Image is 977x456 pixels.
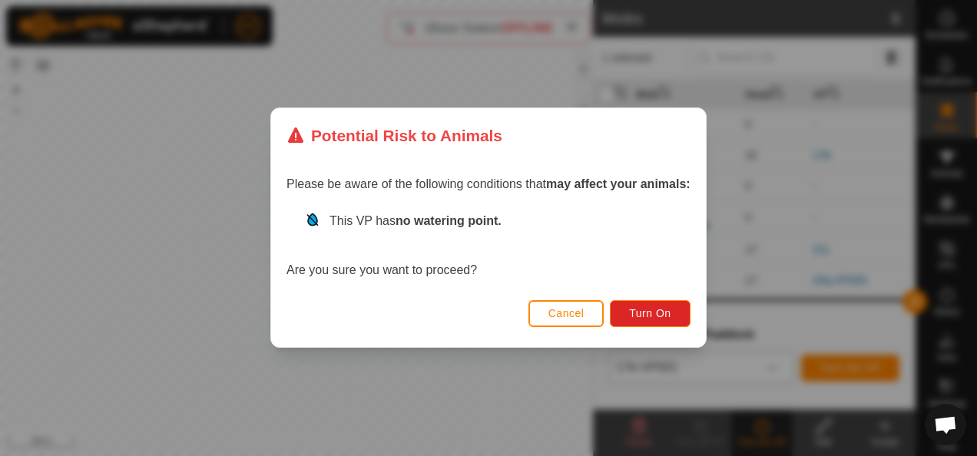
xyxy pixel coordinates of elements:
[286,213,691,280] div: Are you sure you want to proceed?
[330,215,502,228] span: This VP has
[528,300,604,327] button: Cancel
[925,404,966,445] div: Open chat
[396,215,502,228] strong: no watering point.
[286,124,502,147] div: Potential Risk to Animals
[611,300,691,327] button: Turn On
[548,308,585,320] span: Cancel
[546,178,691,191] strong: may affect your animals:
[286,178,691,191] span: Please be aware of the following conditions that
[630,308,671,320] span: Turn On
